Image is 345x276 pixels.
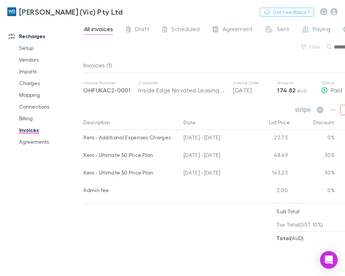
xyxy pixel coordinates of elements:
a: Setup [12,42,87,54]
p: OHFUKAC2-0001 [83,86,138,95]
button: Got Feedback? [260,8,314,16]
span: AUD [297,88,307,93]
div: 48.49 [247,147,291,165]
span: Paying [313,25,330,35]
p: Sub Total [276,205,299,218]
a: [PERSON_NAME] (Vic) Pty Ltd [3,3,127,21]
a: Imports [12,66,87,77]
p: Customer [138,80,226,86]
div: Open Intercom Messenger [320,251,338,269]
p: Invoice Number [83,80,138,86]
a: Charges [12,77,87,89]
button: Filter [297,43,325,51]
a: Connections [12,101,87,113]
div: 143.23 [247,165,291,183]
a: Invoices [12,124,87,136]
div: 0% [291,183,335,200]
div: Xero - Ultimate 50 Price Plan [83,165,178,180]
span: Paid [331,87,342,93]
p: Invoice Date [233,80,277,86]
div: 30% [291,165,335,183]
span: All invoices [84,25,113,35]
a: Mapping [12,89,87,101]
div: 0% [291,130,335,147]
div: [DATE] - [DATE] [181,130,247,147]
div: Xero - Ultimate 50 Price Plan [83,147,178,163]
div: 30% [291,147,335,165]
strong: 174.82 [277,87,295,94]
p: ( AUD ) [276,232,304,245]
h3: [PERSON_NAME] (Vic) Pty Ltd [19,7,123,16]
span: Draft [135,25,149,35]
a: Agreements [12,136,87,148]
strong: Total [276,235,290,241]
a: Recharges [1,30,87,42]
span: Agreement [222,25,253,35]
img: William Buck (Vic) Pty Ltd's Logo [7,7,16,16]
div: Admin fee [83,183,178,198]
a: Vendors [12,54,87,66]
div: Inside Edge Novated Leasing Pty Ltd [138,86,226,95]
div: [DATE] - [DATE] [181,147,247,165]
p: Tax Total (GST 10%) [276,218,323,231]
div: [DATE] - [DATE] [181,165,247,183]
div: 22.73 [247,130,291,147]
span: Sent [277,25,289,35]
div: Xero - Additional Expenses Charges [83,130,178,145]
span: Scheduled [171,25,200,35]
a: Billing [12,113,87,124]
p: [DATE] [233,86,277,95]
div: 2.00 [247,183,291,200]
p: Amount [277,80,321,86]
